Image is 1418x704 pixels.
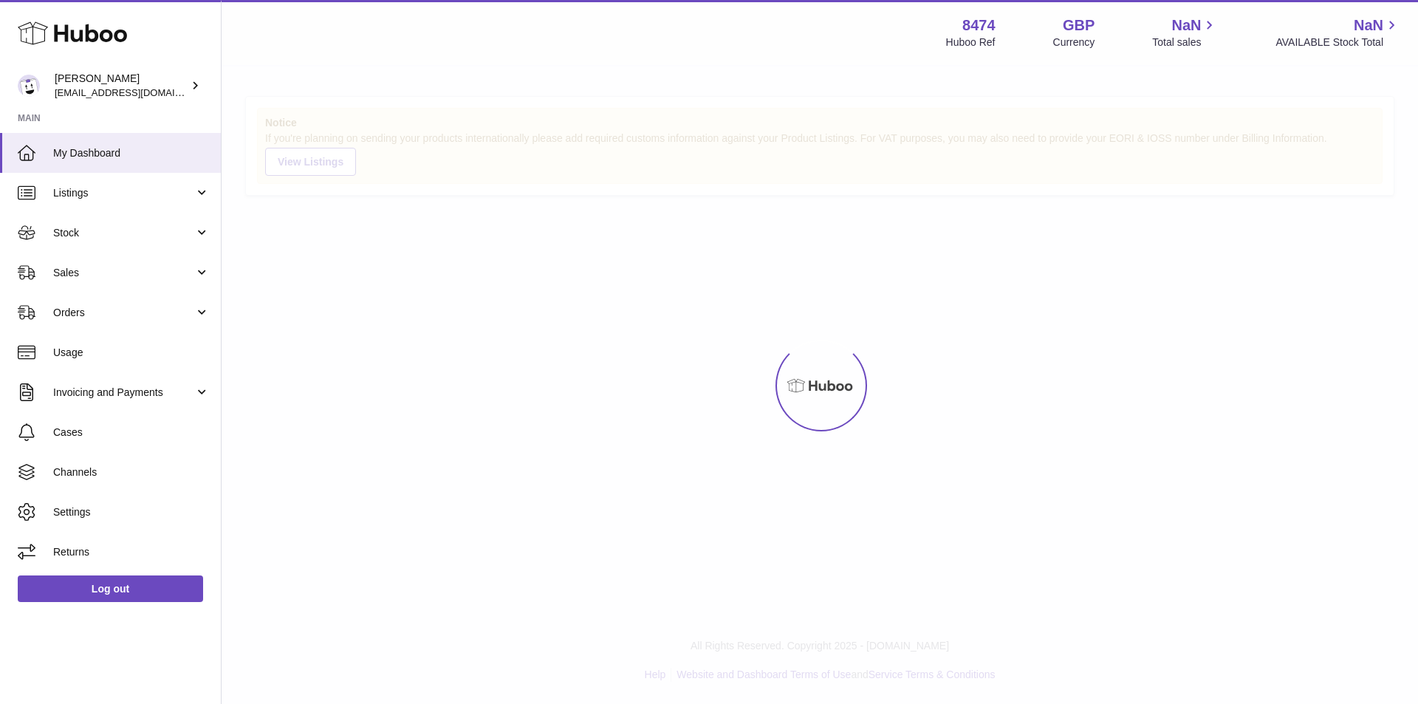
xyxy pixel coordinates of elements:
span: Stock [53,226,194,240]
span: [EMAIL_ADDRESS][DOMAIN_NAME] [55,86,217,98]
div: Huboo Ref [946,35,996,49]
span: NaN [1354,16,1383,35]
span: Total sales [1152,35,1218,49]
span: Cases [53,426,210,440]
span: Channels [53,465,210,479]
span: Usage [53,346,210,360]
a: Log out [18,575,203,602]
span: Returns [53,545,210,559]
strong: 8474 [962,16,996,35]
span: Sales [53,266,194,280]
a: NaN AVAILABLE Stock Total [1275,16,1400,49]
span: My Dashboard [53,146,210,160]
span: Listings [53,186,194,200]
span: AVAILABLE Stock Total [1275,35,1400,49]
strong: GBP [1063,16,1095,35]
div: [PERSON_NAME] [55,72,188,100]
span: Orders [53,306,194,320]
a: NaN Total sales [1152,16,1218,49]
span: Invoicing and Payments [53,386,194,400]
span: Settings [53,505,210,519]
img: orders@neshealth.com [18,75,40,97]
span: NaN [1171,16,1201,35]
div: Currency [1053,35,1095,49]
